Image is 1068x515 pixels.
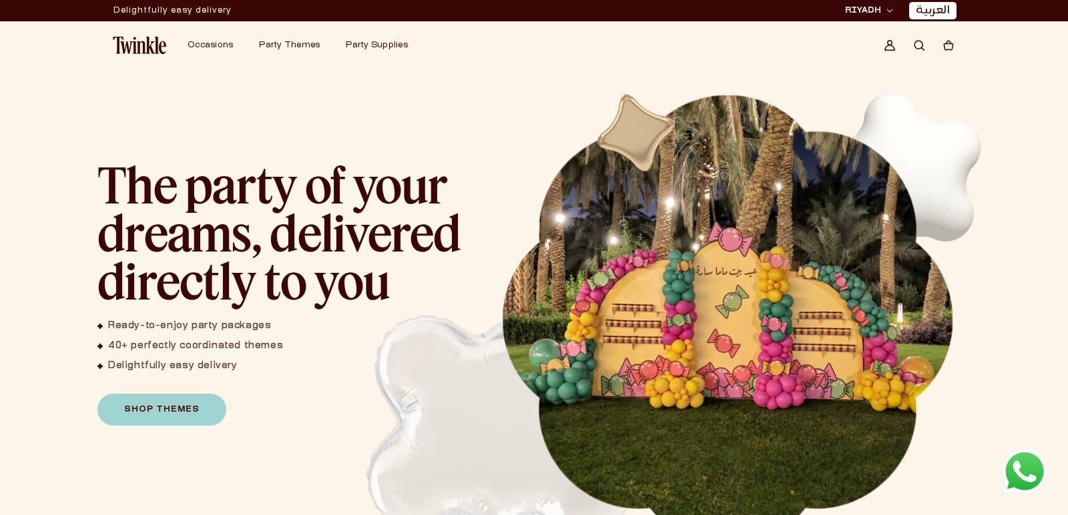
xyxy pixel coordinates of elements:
li: Delightfully easy delivery [97,360,283,372]
a: Shop Themes [97,394,226,426]
img: 3D golden Balloon [585,83,687,184]
li: Ready-to-enjoy party packages [97,320,283,332]
li: 40+ perfectly coordinated themes [97,340,283,352]
a: Party Themes [259,40,320,51]
a: Occasions [188,40,233,51]
span: RIYADH [845,5,881,17]
img: Twinkle [113,37,166,54]
summary: Occasions [180,32,251,59]
span: Party Supplies [346,41,408,49]
span: Occasions [188,41,233,49]
a: العربية [916,4,950,18]
span: Party Themes [259,41,320,49]
a: Party Supplies [346,40,408,51]
summary: Party Themes [251,32,338,59]
div: Announcement [113,1,232,21]
h2: The party of your dreams, delivered directly to you [97,160,471,304]
p: Delightfully easy delivery [113,1,232,21]
summary: Search [904,31,934,60]
img: Slider balloon [814,68,996,249]
summary: Party Supplies [338,32,426,59]
button: RIYADH [841,4,897,17]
